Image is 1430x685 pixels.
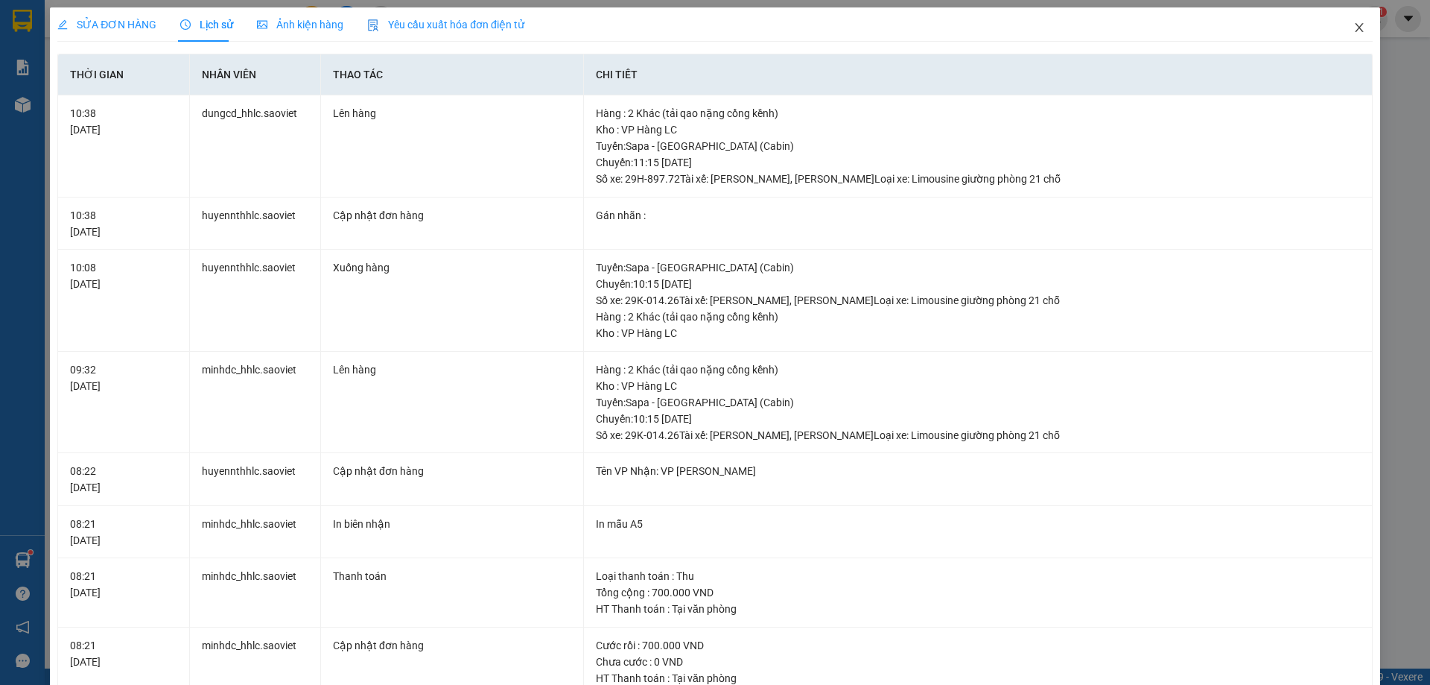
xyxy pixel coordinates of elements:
[596,325,1360,341] div: Kho : VP Hàng LC
[190,250,321,352] td: huyennthhlc.saoviet
[70,463,177,496] div: 08:22 [DATE]
[190,453,321,506] td: huyennthhlc.saoviet
[596,463,1360,479] div: Tên VP Nhận: VP [PERSON_NAME]
[596,259,1360,309] div: Tuyến : Sapa - [GEOGRAPHIC_DATA] (Cabin) Chuyến: 10:15 [DATE] Số xe: 29K-014.26 Tài xế: [PERSON_N...
[596,601,1360,617] div: HT Thanh toán : Tại văn phòng
[333,105,571,121] div: Lên hàng
[57,19,156,31] span: SỬA ĐƠN HÀNG
[190,352,321,454] td: minhdc_hhlc.saoviet
[596,516,1360,532] div: In mẫu A5
[596,394,1360,443] div: Tuyến : Sapa - [GEOGRAPHIC_DATA] (Cabin) Chuyến: 10:15 [DATE] Số xe: 29K-014.26 Tài xế: [PERSON_N...
[70,516,177,549] div: 08:21 [DATE]
[1338,7,1380,49] button: Close
[596,584,1360,601] div: Tổng cộng : 700.000 VND
[333,463,571,479] div: Cập nhật đơn hàng
[58,54,189,95] th: Thời gian
[596,568,1360,584] div: Loại thanh toán : Thu
[333,568,571,584] div: Thanh toán
[190,558,321,628] td: minhdc_hhlc.saoviet
[596,105,1360,121] div: Hàng : 2 Khác (tải qao nặng cồng kềnh)
[257,19,343,31] span: Ảnh kiện hàng
[596,378,1360,394] div: Kho : VP Hàng LC
[367,19,524,31] span: Yêu cầu xuất hóa đơn điện tử
[70,637,177,670] div: 08:21 [DATE]
[70,105,177,138] div: 10:38 [DATE]
[333,207,571,224] div: Cập nhật đơn hàng
[257,19,267,30] span: picture
[180,19,191,30] span: clock-circle
[596,362,1360,378] div: Hàng : 2 Khác (tải qao nặng cồng kềnh)
[596,654,1360,670] div: Chưa cước : 0 VND
[333,516,571,532] div: In biên nhận
[333,259,571,276] div: Xuống hàng
[190,95,321,198] td: dungcd_hhlc.saoviet
[190,198,321,250] td: huyennthhlc.saoviet
[333,362,571,378] div: Lên hàng
[321,54,584,95] th: Thao tác
[596,121,1360,138] div: Kho : VP Hàng LC
[596,138,1360,187] div: Tuyến : Sapa - [GEOGRAPHIC_DATA] (Cabin) Chuyến: 11:15 [DATE] Số xe: 29H-897.72 Tài xế: [PERSON_N...
[596,309,1360,325] div: Hàng : 2 Khác (tải qao nặng cồng kềnh)
[70,568,177,601] div: 08:21 [DATE]
[596,207,1360,224] div: Gán nhãn :
[190,506,321,559] td: minhdc_hhlc.saoviet
[70,362,177,394] div: 09:32 [DATE]
[57,19,68,30] span: edit
[367,19,379,31] img: icon
[584,54,1373,95] th: Chi tiết
[1353,22,1365,34] span: close
[70,259,177,292] div: 10:08 [DATE]
[70,207,177,240] div: 10:38 [DATE]
[333,637,571,654] div: Cập nhật đơn hàng
[180,19,233,31] span: Lịch sử
[596,637,1360,654] div: Cước rồi : 700.000 VND
[190,54,321,95] th: Nhân viên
